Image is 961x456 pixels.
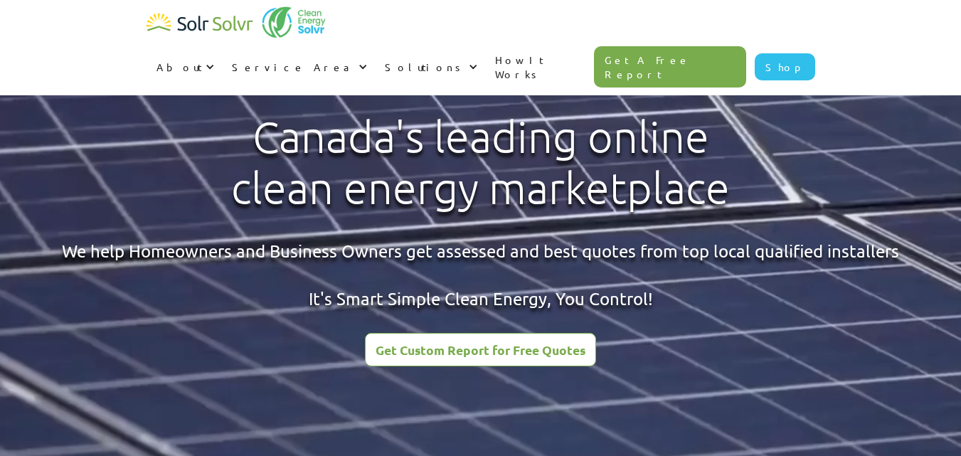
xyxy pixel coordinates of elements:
[232,60,355,74] div: Service Area
[365,333,596,366] a: Get Custom Report for Free Quotes
[376,344,585,356] div: Get Custom Report for Free Quotes
[156,60,202,74] div: About
[594,46,746,88] a: Get A Free Report
[755,53,815,80] a: Shop
[62,239,899,311] div: We help Homeowners and Business Owners get assessed and best quotes from top local qualified inst...
[219,112,742,214] h1: Canada's leading online clean energy marketplace
[485,38,595,95] a: How It Works
[385,60,465,74] div: Solutions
